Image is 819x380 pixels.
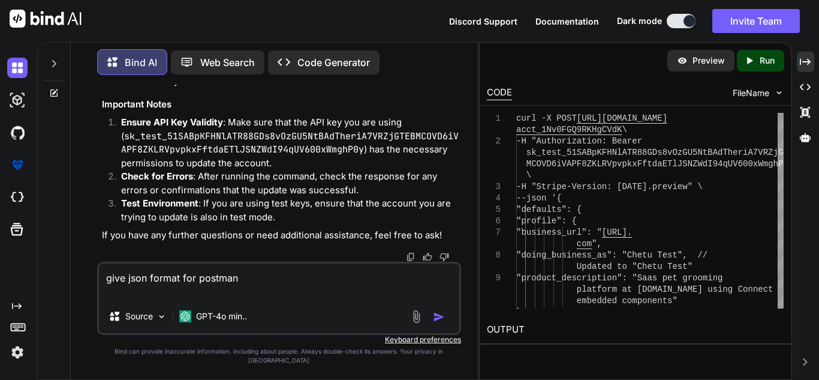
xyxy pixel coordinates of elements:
button: Documentation [535,15,599,28]
p: Run [760,55,775,67]
span: curl -X POST [516,113,577,123]
img: premium [7,155,28,175]
div: 9 [487,273,501,284]
img: cloudideIcon [7,187,28,208]
span: "doing_business_as": "Chetu Test", // [516,250,707,260]
span: \ [526,170,531,180]
img: attachment [409,310,423,324]
span: Dark mode [617,15,662,27]
img: like [423,252,432,262]
li: : Make sure that the API key you are using ( ) has the necessary permissions to update the account. [112,116,459,170]
li: : If you are using test keys, ensure that the account you are trying to update is also in test mode. [112,197,459,224]
span: acct_1Nv0FGQ9RKHgCVdK [516,125,622,134]
span: Discord Support [449,16,517,26]
span: -H "Authorization: Bearer [516,136,642,146]
p: Web Search [200,55,255,70]
div: 2 [487,136,501,147]
img: Bind AI [10,10,82,28]
span: } [516,307,521,317]
img: icon [433,311,445,323]
span: --json '{ [516,193,562,203]
span: -H "Stripe-Version: [DATE].preview" \ [516,182,703,192]
span: \ [622,125,627,134]
button: Discord Support [449,15,517,28]
img: Pick Models [156,312,167,322]
div: 6 [487,216,501,227]
strong: Ensure API Key Validity [121,116,223,128]
span: MCOVD6iVAPF8ZKLRVpvpkxFftdaETlJSNZWdI94qUV600xWmgh [526,159,778,169]
div: CODE [487,86,512,100]
img: chevron down [774,88,784,98]
strong: Check for Errors [121,170,193,182]
span: ", [592,239,602,249]
li: : After running the command, check the response for any errors or confirmations that the update w... [112,170,459,197]
span: Documentation [535,16,599,26]
p: If you have any further questions or need additional assistance, feel free to ask! [102,229,459,243]
img: preview [677,55,688,66]
span: "business_url": " [516,228,602,237]
div: 8 [487,250,501,261]
div: 5 [487,204,501,216]
h2: OUTPUT [480,316,791,344]
span: "profile": { [516,216,577,226]
img: darkAi-studio [7,90,28,110]
p: Preview [692,55,725,67]
p: Bind AI [125,55,157,70]
span: embedded components" [577,296,678,306]
img: darkChat [7,58,28,78]
p: Source [125,310,153,322]
span: com [577,239,592,249]
span: platform at [DOMAIN_NAME] using Connect [577,285,773,294]
div: 3 [487,181,501,193]
div: 10 [487,307,501,318]
span: Updated to "Chetu Test" [577,262,692,271]
img: settings [7,342,28,363]
img: githubDark [7,122,28,143]
span: "defaults": { [516,205,582,214]
code: sk_test_51SABpKFHNlATR88GDs8vOzGU5NtBAdTheriA7VRZjGTEBMCOVD6iVAPF8ZKLRVpvpkxFftdaETlJSNZWdI94qUV6... [121,130,459,156]
span: sk_test_51SABpKFHNlATR88GDs8vOzGU5NtBAdTheriA7VRZj [526,148,778,157]
h3: Important Notes [102,98,459,112]
p: Bind can provide inaccurate information, including about people. Always double-check its answers.... [97,347,461,365]
button: Invite Team [712,9,800,33]
div: 1 [487,113,501,124]
img: GPT-4o mini [179,310,191,322]
strong: Test Environment [121,198,198,209]
span: "product_description": "Saas pet groom [516,273,707,283]
div: 7 [487,227,501,238]
p: Keyboard preferences [97,335,461,345]
div: 4 [487,193,501,204]
span: FileName [733,87,769,99]
img: copy [406,252,415,262]
span: [URL]. [602,228,632,237]
img: dislike [439,252,449,262]
p: Code Generator [297,55,370,70]
p: GPT-4o min.. [196,310,247,322]
span: ing [707,273,722,283]
span: [URL][DOMAIN_NAME] [577,113,667,123]
textarea: give json format for postman [99,264,459,300]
